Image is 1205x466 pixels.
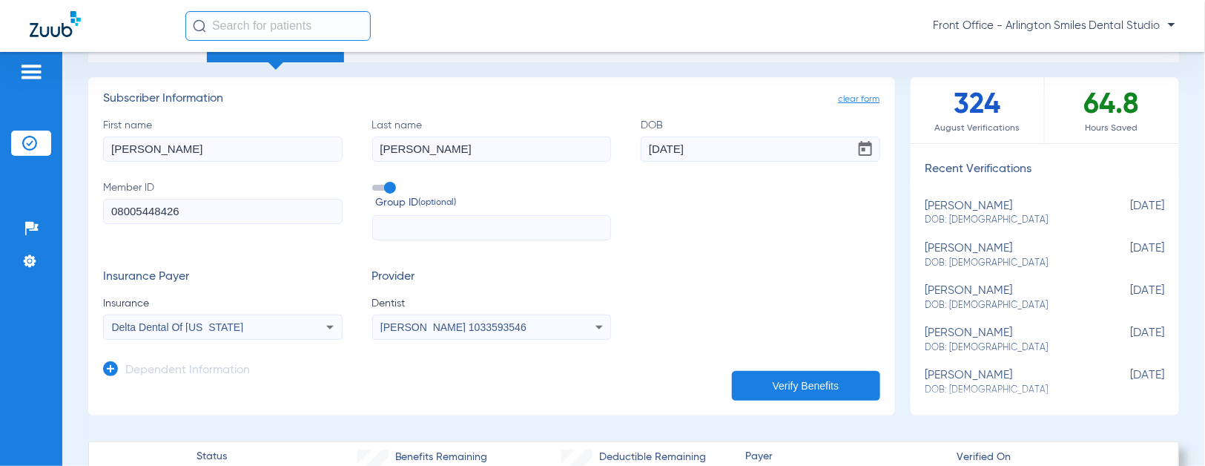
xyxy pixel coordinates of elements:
div: [PERSON_NAME] [925,326,1091,354]
span: DOB: [DEMOGRAPHIC_DATA] [925,299,1091,312]
img: Search Icon [193,19,206,33]
span: clear form [839,92,880,107]
span: DOB: [DEMOGRAPHIC_DATA] [925,214,1091,227]
span: DOB: [DEMOGRAPHIC_DATA] [925,341,1091,355]
input: DOBOpen calendar [641,137,880,162]
span: Status [197,449,227,465]
input: First name [103,137,343,162]
span: Front Office - Arlington Smiles Dental Studio [933,19,1175,33]
button: Verify Benefits [732,371,880,401]
span: [DATE] [1090,242,1164,269]
span: [DATE] [1090,200,1164,227]
h3: Recent Verifications [911,163,1180,177]
span: Verified On [957,450,1155,465]
span: Dentist [372,296,612,311]
span: Benefits Remaining [395,450,488,465]
small: (optional) [419,195,457,211]
div: [PERSON_NAME] [925,284,1091,312]
label: Member ID [103,180,343,241]
div: [PERSON_NAME] [925,200,1091,227]
h3: Insurance Payer [103,270,343,285]
span: [PERSON_NAME] 1033593546 [380,321,526,333]
input: Search for patients [185,11,371,41]
span: DOB: [DEMOGRAPHIC_DATA] [925,384,1091,397]
span: Delta Dental Of [US_STATE] [112,321,244,333]
h3: Subscriber Information [103,92,880,107]
span: Payer [746,449,944,465]
h3: Provider [372,270,612,285]
div: [PERSON_NAME] [925,242,1091,269]
span: [DATE] [1090,284,1164,312]
h3: Dependent Information [125,364,250,378]
span: Deductible Remaining [599,450,706,465]
span: Insurance [103,296,343,311]
span: [DATE] [1090,369,1164,396]
img: Zuub Logo [30,11,81,37]
span: DOB: [DEMOGRAPHIC_DATA] [925,257,1091,270]
label: First name [103,118,343,162]
button: Open calendar [851,134,880,164]
span: Hours Saved [1045,121,1179,136]
div: [PERSON_NAME] [925,369,1091,396]
input: Last name [372,137,612,162]
div: 64.8 [1045,77,1179,143]
input: Member ID [103,199,343,224]
label: Last name [372,118,612,162]
span: August Verifications [911,121,1044,136]
img: hamburger-icon [19,63,43,81]
span: Group ID [376,195,612,211]
label: DOB [641,118,880,162]
span: [DATE] [1090,326,1164,354]
div: 324 [911,77,1045,143]
iframe: Chat Widget [1131,395,1205,466]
